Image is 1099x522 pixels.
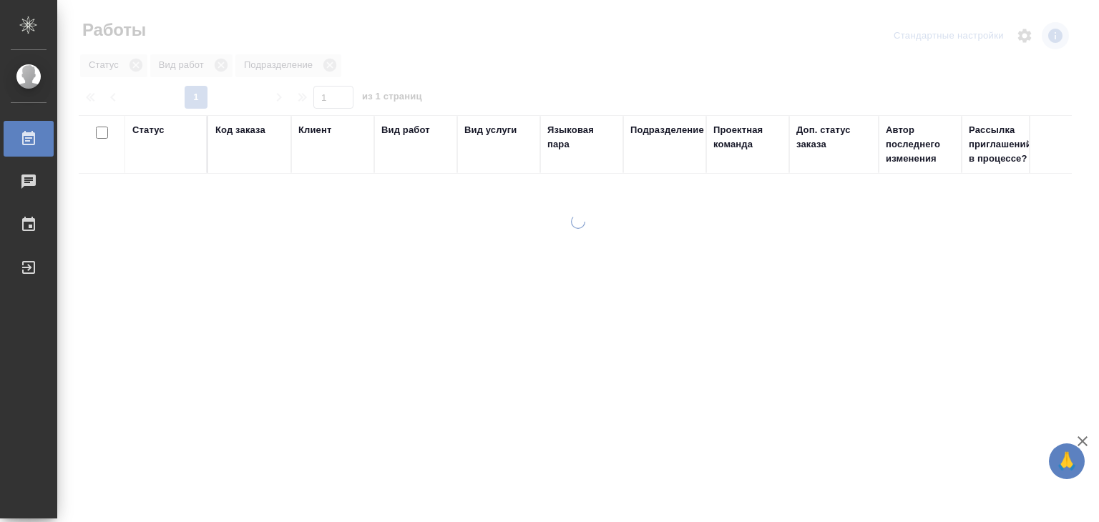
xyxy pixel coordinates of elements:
div: Проектная команда [713,123,782,152]
button: 🙏 [1049,443,1085,479]
div: Языковая пара [547,123,616,152]
span: 🙏 [1055,446,1079,476]
div: Подразделение [630,123,704,137]
div: Вид работ [381,123,430,137]
div: Статус [132,123,165,137]
div: Рассылка приглашений в процессе? [969,123,1037,166]
div: Код заказа [215,123,265,137]
div: Вид услуги [464,123,517,137]
div: Доп. статус заказа [796,123,871,152]
div: Клиент [298,123,331,137]
div: Автор последнего изменения [886,123,954,166]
